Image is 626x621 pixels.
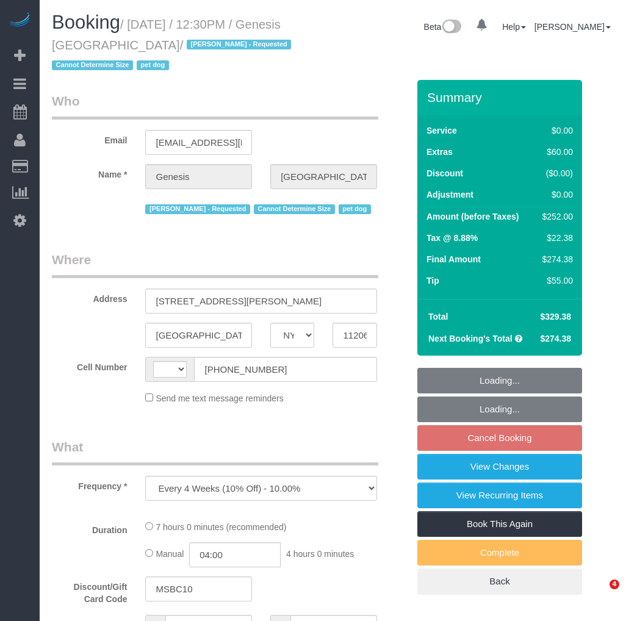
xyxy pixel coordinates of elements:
input: Email [145,130,252,155]
label: Tax @ 8.88% [426,232,478,244]
span: [PERSON_NAME] - Requested [187,40,291,49]
span: 4 hours 0 minutes [286,549,354,559]
img: New interface [441,20,461,35]
div: $0.00 [538,188,573,201]
span: Manual [156,549,184,559]
input: Zip Code [333,323,376,348]
div: $0.00 [538,124,573,137]
label: Address [43,289,136,305]
span: 7 hours 0 minutes (recommended) [156,522,286,532]
span: [PERSON_NAME] - Requested [145,204,250,214]
span: Send me text message reminders [156,393,283,403]
span: pet dog [339,204,371,214]
span: $274.38 [540,334,571,343]
a: Book This Again [417,511,582,537]
span: 4 [610,580,619,589]
legend: Who [52,92,378,120]
span: $329.38 [540,312,571,321]
div: ($0.00) [538,167,573,179]
input: Cell Number [194,357,376,382]
a: Back [417,569,582,594]
label: Extras [426,146,453,158]
label: Adjustment [426,188,473,201]
input: First Name [145,164,252,189]
a: Beta [424,22,462,32]
a: View Recurring Items [417,483,582,508]
label: Frequency * [43,476,136,492]
span: Booking [52,12,120,33]
label: Discount/Gift Card Code [43,576,136,605]
input: City [145,323,252,348]
div: $22.38 [538,232,573,244]
label: Discount [426,167,463,179]
label: Name * [43,164,136,181]
a: Help [502,22,526,32]
div: $60.00 [538,146,573,158]
a: View Changes [417,454,582,479]
div: $274.38 [538,253,573,265]
small: / [DATE] / 12:30PM / Genesis [GEOGRAPHIC_DATA] [52,18,295,73]
span: Cannot Determine Size [52,60,133,70]
strong: Total [428,312,448,321]
strong: Next Booking's Total [428,334,513,343]
span: Cannot Determine Size [254,204,335,214]
label: Service [426,124,457,137]
label: Amount (before Taxes) [426,210,519,223]
label: Duration [43,520,136,536]
input: Last Name [270,164,377,189]
div: $252.00 [538,210,573,223]
label: Tip [426,275,439,287]
label: Cell Number [43,357,136,373]
iframe: Intercom live chat [585,580,614,609]
label: Final Amount [426,253,481,265]
span: pet dog [137,60,169,70]
legend: Where [52,251,378,278]
h3: Summary [427,90,576,104]
div: $55.00 [538,275,573,287]
a: [PERSON_NAME] [534,22,611,32]
legend: What [52,438,378,465]
label: Email [43,130,136,146]
img: Automaid Logo [7,12,32,29]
